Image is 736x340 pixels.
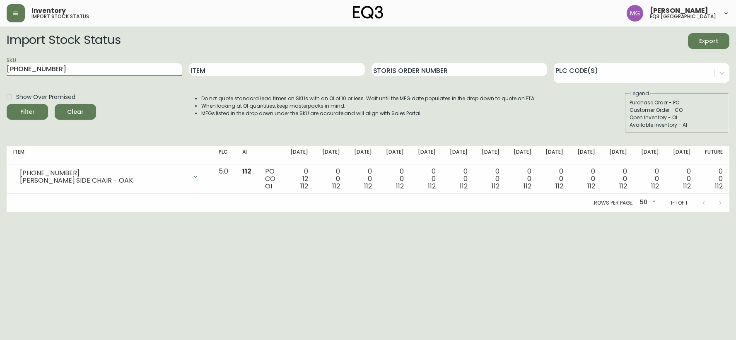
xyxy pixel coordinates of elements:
[630,90,650,97] legend: Legend
[300,181,308,191] span: 112
[587,181,595,191] span: 112
[545,168,563,190] div: 0 0
[666,146,697,164] th: [DATE]
[364,181,372,191] span: 112
[410,146,442,164] th: [DATE]
[242,166,251,176] span: 112
[236,146,259,164] th: AI
[13,168,205,186] div: [PHONE_NUMBER][PERSON_NAME] SIDE CHAIR - OAK
[379,146,410,164] th: [DATE]
[20,177,187,184] div: [PERSON_NAME] SIDE CHAIR - OAK
[290,168,308,190] div: 0 12
[697,146,729,164] th: Future
[630,99,724,106] div: Purchase Order - PO
[481,168,500,190] div: 0 0
[492,181,500,191] span: 112
[651,181,659,191] span: 112
[385,168,404,190] div: 0 0
[201,95,536,102] li: Do not quote standard lead times on SKUs with an OI of 10 or less. Wait until the MFG date popula...
[538,146,570,164] th: [DATE]
[671,199,687,207] p: 1-1 of 1
[577,168,595,190] div: 0 0
[449,168,468,190] div: 0 0
[31,14,89,19] h5: import stock status
[442,146,474,164] th: [DATE]
[417,168,436,190] div: 0 0
[570,146,602,164] th: [DATE]
[321,168,340,190] div: 0 0
[594,199,633,207] p: Rows per page:
[602,146,634,164] th: [DATE]
[474,146,506,164] th: [DATE]
[506,146,538,164] th: [DATE]
[695,36,723,46] span: Export
[627,5,643,22] img: de8837be2a95cd31bb7c9ae23fe16153
[55,104,96,120] button: Clear
[61,107,89,117] span: Clear
[347,146,379,164] th: [DATE]
[283,146,315,164] th: [DATE]
[460,181,468,191] span: 112
[212,146,236,164] th: PLC
[715,181,723,191] span: 112
[7,33,121,49] h2: Import Stock Status
[265,168,276,190] div: PO CO
[16,93,75,101] span: Show Over Promised
[332,181,340,191] span: 112
[353,168,372,190] div: 0 0
[630,106,724,114] div: Customer Order - CO
[555,181,563,191] span: 112
[201,102,536,110] li: When looking at OI quantities, keep masterpacks in mind.
[524,181,531,191] span: 112
[619,181,627,191] span: 112
[650,14,716,19] h5: eq3 [GEOGRAPHIC_DATA]
[637,196,657,210] div: 50
[513,168,531,190] div: 0 0
[7,104,48,120] button: Filter
[640,168,659,190] div: 0 0
[396,181,404,191] span: 112
[630,114,724,121] div: Open Inventory - OI
[212,164,236,194] td: 5.0
[630,121,724,129] div: Available Inventory - AI
[683,181,691,191] span: 112
[20,169,187,177] div: [PHONE_NUMBER]
[608,168,627,190] div: 0 0
[7,146,212,164] th: Item
[265,181,272,191] span: OI
[688,33,729,49] button: Export
[672,168,691,190] div: 0 0
[201,110,536,117] li: MFGs listed in the drop down under the SKU are accurate and will align with Sales Portal.
[20,107,35,117] div: Filter
[315,146,347,164] th: [DATE]
[428,181,436,191] span: 112
[704,168,723,190] div: 0 0
[31,7,66,14] span: Inventory
[650,7,708,14] span: [PERSON_NAME]
[353,6,384,19] img: logo
[634,146,666,164] th: [DATE]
